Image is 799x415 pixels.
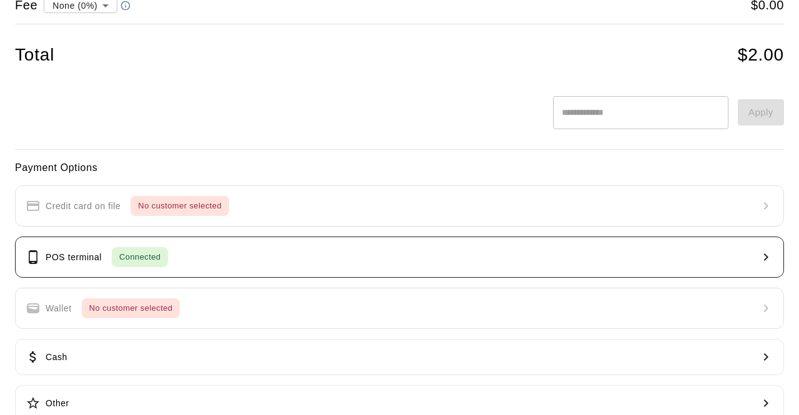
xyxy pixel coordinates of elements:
[15,44,54,66] h4: Total
[15,160,784,176] h6: Payment Options
[15,237,784,278] button: POS terminalConnected
[112,250,168,265] span: Connected
[15,339,784,375] button: Cash
[46,351,67,364] p: Cash
[738,44,784,66] h4: $ 2.00
[46,397,69,410] p: Other
[46,251,102,264] p: POS terminal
